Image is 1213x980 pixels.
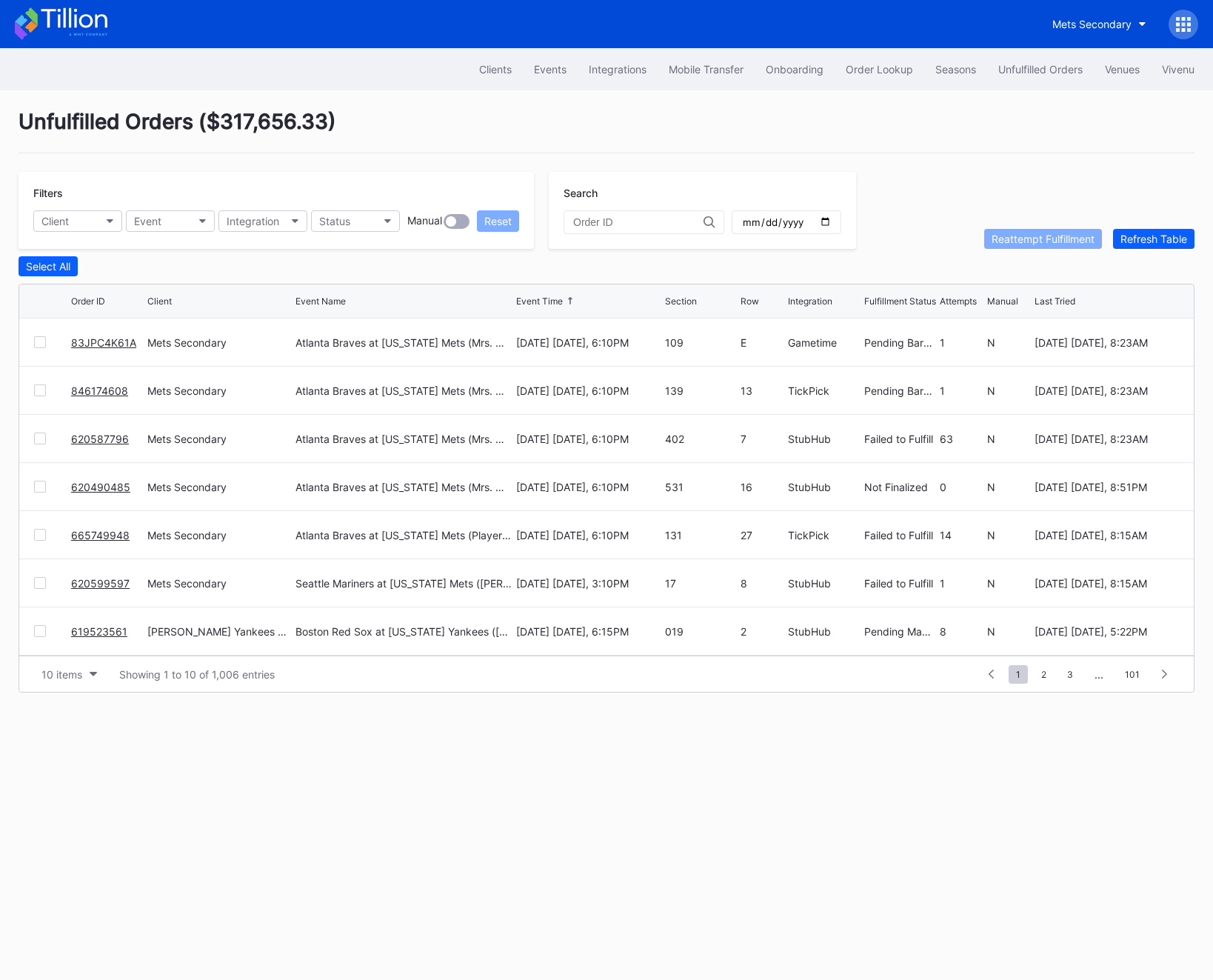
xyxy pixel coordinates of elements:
[534,63,567,76] div: Events
[864,625,937,638] div: Pending Manual
[940,433,983,445] div: 63
[1060,665,1080,684] span: 3
[295,577,512,590] div: Seattle Mariners at [US_STATE] Mets ([PERSON_NAME] Bobblehead Giveaway)
[516,529,661,541] div: [DATE] [DATE], 6:10PM
[741,296,759,307] div: Row
[516,433,661,445] div: [DATE] [DATE], 6:10PM
[835,56,924,83] a: Order Lookup
[147,577,292,590] div: Mets Secondary
[935,63,976,76] div: Seasons
[755,56,835,83] button: Onboarding
[147,336,292,349] div: Mets Secondary
[1113,229,1194,249] button: Refresh Table
[788,625,861,638] div: StubHub
[516,336,661,349] div: [DATE] [DATE], 6:10PM
[987,336,1031,349] div: N
[940,384,983,397] div: 1
[1035,481,1179,493] div: [DATE] [DATE], 8:51PM
[119,668,275,681] div: Showing 1 to 10 of 1,006 entries
[864,336,937,349] div: Pending Barcode Validation
[665,336,738,349] div: 109
[1034,665,1054,684] span: 2
[19,109,1194,153] div: Unfulfilled Orders ( $317,656.33 )
[1094,56,1151,83] a: Venues
[1105,63,1140,76] div: Venues
[147,433,292,445] div: Mets Secondary
[658,56,755,83] button: Mobile Transfer
[516,481,661,493] div: [DATE] [DATE], 6:10PM
[987,529,1031,541] div: N
[1083,668,1115,681] div: ...
[987,56,1094,83] button: Unfulfilled Orders
[71,577,130,590] a: 620599597
[516,384,661,397] div: [DATE] [DATE], 6:10PM
[864,481,937,493] div: Not Finalized
[741,529,784,541] div: 27
[741,577,784,590] div: 8
[33,187,519,199] div: Filters
[788,529,861,541] div: TickPick
[516,577,661,590] div: [DATE] [DATE], 3:10PM
[147,384,292,397] div: Mets Secondary
[407,214,442,229] div: Manual
[26,260,70,273] div: Select All
[665,529,738,541] div: 131
[788,296,832,307] div: Integration
[665,433,738,445] div: 402
[788,384,861,397] div: TickPick
[578,56,658,83] button: Integrations
[1035,384,1179,397] div: [DATE] [DATE], 8:23AM
[1052,18,1132,30] div: Mets Secondary
[1117,665,1147,684] span: 101
[987,481,1031,493] div: N
[864,577,937,590] div: Failed to Fulfill
[71,336,136,349] a: 83JPC4K61A
[71,296,105,307] div: Order ID
[665,384,738,397] div: 139
[1035,336,1179,349] div: [DATE] [DATE], 8:23AM
[940,529,983,541] div: 14
[741,336,784,349] div: E
[34,664,104,684] button: 10 items
[1151,56,1206,83] a: Vivenu
[71,481,130,493] a: 620490485
[741,433,784,445] div: 7
[1035,296,1075,307] div: Last Tried
[295,384,512,397] div: Atlanta Braves at [US_STATE] Mets (Mrs. Met Bobblehead Giveaway)
[669,63,743,76] div: Mobile Transfer
[665,296,697,307] div: Section
[987,433,1031,445] div: N
[41,668,82,681] div: 10 items
[766,63,823,76] div: Onboarding
[788,336,861,349] div: Gametime
[468,56,523,83] button: Clients
[864,296,936,307] div: Fulfillment Status
[940,625,983,638] div: 8
[1162,63,1194,76] div: Vivenu
[788,481,861,493] div: StubHub
[311,210,400,232] button: Status
[295,481,512,493] div: Atlanta Braves at [US_STATE] Mets (Mrs. Met Bobblehead Giveaway)
[987,296,1018,307] div: Manual
[134,215,161,227] div: Event
[147,625,292,638] div: [PERSON_NAME] Yankees Tickets
[940,296,977,307] div: Attempts
[295,625,512,638] div: Boston Red Sox at [US_STATE] Yankees ([PERSON_NAME] Bobblehead Giveaway)
[147,481,292,493] div: Mets Secondary
[477,210,519,232] button: Reset
[589,63,646,76] div: Integrations
[126,210,215,232] button: Event
[1035,625,1179,638] div: [DATE] [DATE], 5:22PM
[71,625,127,638] a: 619523561
[998,63,1083,76] div: Unfulfilled Orders
[147,529,292,541] div: Mets Secondary
[19,256,78,276] button: Select All
[71,433,129,445] a: 620587796
[33,210,122,232] button: Client
[846,63,913,76] div: Order Lookup
[992,233,1095,245] div: Reattempt Fulfillment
